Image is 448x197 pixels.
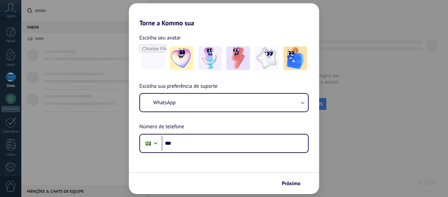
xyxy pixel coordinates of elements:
[226,46,250,70] img: -3.jpeg
[153,99,176,106] span: WhatsApp
[170,46,193,70] img: -1.jpeg
[139,34,181,42] span: Escolha seu avatar
[198,46,222,70] img: -2.jpeg
[142,136,154,150] div: Brazil: + 55
[139,82,217,91] span: Escolha sua preferência de suporte
[283,46,307,70] img: -5.jpeg
[282,181,300,186] span: Próximo
[139,123,184,131] span: Número de telefone
[140,94,308,111] button: WhatsApp
[255,46,278,70] img: -4.jpeg
[279,178,309,189] button: Próximo
[129,3,319,27] h2: Torne a Kommo sua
